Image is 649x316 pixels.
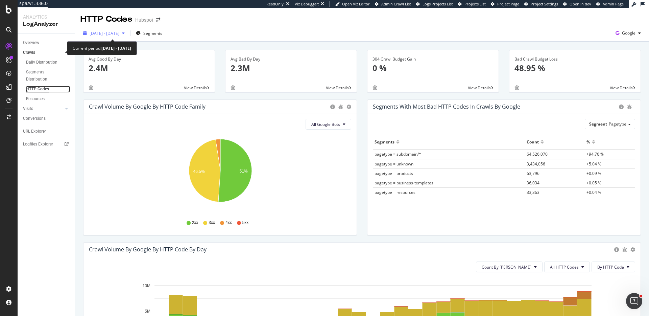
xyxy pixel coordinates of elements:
[240,169,248,174] text: 51%
[89,135,351,213] svg: A chart.
[375,1,411,7] a: Admin Crawl List
[527,161,545,167] span: 3,434,056
[306,119,351,130] button: All Google Bots
[527,136,539,147] div: Count
[23,115,70,122] a: Conversions
[225,220,232,226] span: 4xx
[335,1,370,7] a: Open Viz Editor
[143,284,150,288] text: 10M
[23,105,33,112] div: Visits
[184,85,207,91] span: View Details
[630,247,635,252] div: gear
[193,169,205,174] text: 46.5%
[550,264,579,270] span: All HTTP Codes
[89,62,210,74] p: 2.4M
[609,121,626,127] span: Pagetype
[603,1,624,6] span: Admin Page
[514,62,635,74] p: 48.95 %
[372,62,494,74] p: 0 %
[586,136,590,147] div: %
[346,105,351,109] div: gear
[338,105,343,109] div: bug
[89,85,93,90] div: bug
[476,262,543,272] button: Count By [PERSON_NAME]
[295,1,319,7] div: Viz Debugger:
[372,56,494,62] div: 304 Crawl Budget Gain
[372,85,377,90] div: bug
[373,103,520,110] div: Segments with most bad HTTP codes in Crawls by google
[527,180,539,186] span: 36,034
[375,151,421,157] span: pagetype = subdomain/*
[626,293,642,309] iframe: Intercom live chat
[375,161,413,167] span: pagetype = unknown
[330,105,335,109] div: circle-info
[23,49,63,56] a: Crawls
[597,264,624,270] span: By HTTP Code
[145,309,150,314] text: 5M
[23,39,70,46] a: Overview
[613,28,644,39] button: Google
[23,20,69,28] div: LogAnalyzer
[80,14,133,25] div: HTTP Codes
[101,45,131,51] b: [DATE] - [DATE]
[614,247,619,252] div: circle-info
[89,103,206,110] div: Crawl Volume by google by HTTP Code Family
[589,121,607,127] span: Segment
[23,105,63,112] a: Visits
[242,220,249,226] span: 5xx
[26,86,49,93] div: HTTP Codes
[458,1,486,7] a: Projects List
[26,86,70,93] a: HTTP Codes
[26,69,64,83] div: Segments Distribution
[592,262,635,272] button: By HTTP Code
[482,264,531,270] span: Count By Day
[622,247,627,252] div: bug
[23,115,46,122] div: Conversions
[622,30,635,36] span: Google
[468,85,491,91] span: View Details
[90,30,119,36] span: [DATE] - [DATE]
[596,1,624,7] a: Admin Page
[311,121,340,127] span: All Google Bots
[26,69,70,83] a: Segments Distribution
[133,28,165,39] button: Segments
[135,17,153,23] div: Hubspot
[23,14,69,20] div: Analytics
[26,95,70,103] a: Resources
[73,44,131,52] div: Current period:
[619,105,624,109] div: circle-info
[514,85,519,90] div: bug
[375,189,415,195] span: pagetype = resources
[610,85,633,91] span: View Details
[524,1,558,7] a: Project Settings
[26,59,70,66] a: Daily Distribution
[231,56,352,62] div: Avg Bad By Day
[156,18,160,22] div: arrow-right-arrow-left
[375,136,394,147] div: Segments
[26,59,57,66] div: Daily Distribution
[544,262,590,272] button: All HTTP Codes
[375,171,413,176] span: pagetype = products
[80,28,127,39] button: [DATE] - [DATE]
[375,180,433,186] span: pagetype = business-templates
[423,1,453,6] span: Logs Projects List
[464,1,486,6] span: Projects List
[586,161,601,167] span: +5.04 %
[23,141,53,148] div: Logfiles Explorer
[266,1,285,7] div: ReadOnly:
[491,1,519,7] a: Project Page
[26,95,45,103] div: Resources
[381,1,411,6] span: Admin Crawl List
[23,128,70,135] a: URL Explorer
[527,171,539,176] span: 63,796
[192,220,198,226] span: 2xx
[416,1,453,7] a: Logs Projects List
[326,85,349,91] span: View Details
[527,189,539,195] span: 33,363
[531,1,558,6] span: Project Settings
[231,62,352,74] p: 2.3M
[586,171,601,176] span: +0.09 %
[23,49,35,56] div: Crawls
[23,39,39,46] div: Overview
